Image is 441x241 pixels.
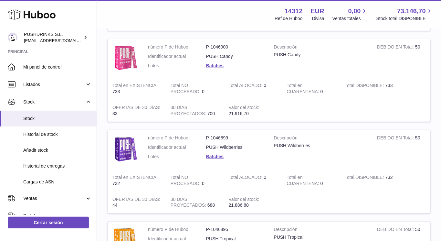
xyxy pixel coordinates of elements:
[112,197,160,203] strong: OFERTAS DE 30 DÍAS
[148,44,206,50] dt: número P de Huboo
[23,131,92,137] span: Historial de stock
[229,203,249,208] span: 21.886,80
[274,52,368,58] div: PUSH Candy
[108,100,166,122] td: 33
[171,175,202,188] strong: Total NO PROCESADO
[23,195,85,202] span: Ventas
[320,181,323,186] span: 0
[376,16,433,22] span: Stock total DISPONIBLE
[148,154,206,160] dt: Lotes
[148,135,206,141] dt: número P de Huboo
[206,154,224,159] a: Batches
[112,175,158,181] strong: Total en EXISTENCIA
[108,192,166,214] td: 44
[23,213,85,219] span: Pedidos
[274,44,368,52] strong: Descripción
[112,44,138,71] img: product image
[332,16,368,22] span: Ventas totales
[372,39,430,78] td: 50
[224,170,282,192] td: 0
[332,7,368,22] a: 0,00 Ventas totales
[377,44,415,51] strong: DEBIDO EN Total
[112,135,138,163] img: product image
[23,64,92,70] span: Mi panel de control
[23,147,92,153] span: Añadir stock
[340,170,398,192] td: 732
[166,100,224,122] td: 700
[206,135,264,141] dd: P-1046899
[8,217,89,228] a: Cerrar sesión
[229,175,264,181] strong: Total ALOCADO
[23,163,92,169] span: Historial de entregas
[148,144,206,150] dt: Identificador actual
[24,31,82,44] div: PUSHDRINKS S.L.
[148,226,206,233] dt: número P de Huboo
[340,78,398,100] td: 733
[372,130,430,170] td: 50
[377,227,415,234] strong: DEBIDO EN Total
[206,144,264,150] dd: PUSH Wildberries
[285,7,303,16] strong: 14312
[8,33,17,42] img: framos@pushdrinks.es
[345,83,385,90] strong: Total DISPONIBLE
[171,105,207,118] strong: 30 DÍAS PROYECTADOS
[229,111,249,116] span: 21.916,70
[229,105,259,112] strong: Valor del stock
[312,16,324,22] div: Divisa
[108,78,166,100] td: 733
[274,135,368,143] strong: Descripción
[23,115,92,122] span: Stock
[229,197,259,203] strong: Valor del stock
[397,7,426,16] span: 73.146,70
[108,170,166,192] td: 732
[171,197,207,210] strong: 30 DÍAS PROYECTADOS
[287,83,320,96] strong: Total en CUARENTENA
[224,78,282,100] td: 0
[229,83,264,90] strong: Total ALOCADO
[377,135,415,142] strong: DEBIDO EN Total
[206,63,224,68] a: Batches
[274,234,368,240] div: PUSH Tropical
[166,78,224,100] td: 0
[206,226,264,233] dd: P-1046895
[274,143,368,149] div: PUSH Wildberries
[311,7,324,16] strong: EUR
[112,105,160,112] strong: OFERTAS DE 30 DÍAS
[171,83,202,96] strong: Total NO PROCESADO
[274,226,368,234] strong: Descripción
[148,63,206,69] dt: Lotes
[320,89,323,94] span: 0
[166,170,224,192] td: 0
[287,175,320,188] strong: Total en CUARENTENA
[206,44,264,50] dd: P-1046900
[23,179,92,185] span: Cargas de ASN
[24,38,95,43] span: [EMAIL_ADDRESS][DOMAIN_NAME]
[348,7,361,16] span: 0,00
[166,192,224,214] td: 688
[345,175,385,181] strong: Total DISPONIBLE
[206,53,264,60] dd: PUSH Candy
[275,16,302,22] div: Ref de Huboo
[148,53,206,60] dt: Identificador actual
[112,83,158,90] strong: Total en EXISTENCIA
[23,82,85,88] span: Listados
[23,99,85,105] span: Stock
[376,7,433,22] a: 73.146,70 Stock total DISPONIBLE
